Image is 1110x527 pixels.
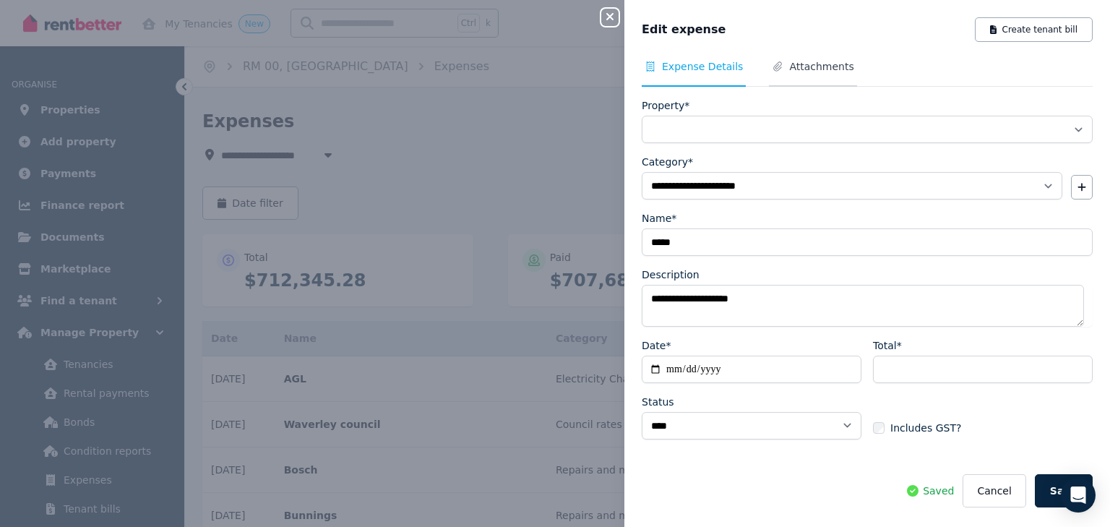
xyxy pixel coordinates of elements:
button: Create tenant bill [975,17,1093,42]
nav: Tabs [642,59,1093,87]
label: Name* [642,211,676,226]
span: Attachments [789,59,853,74]
label: Property* [642,98,689,113]
label: Status [642,395,674,409]
label: Total* [873,338,902,353]
label: Category* [642,155,693,169]
label: Description [642,267,700,282]
button: Cancel [963,474,1025,507]
input: Includes GST? [873,422,885,434]
div: Open Intercom Messenger [1061,478,1096,513]
span: Edit expense [642,21,726,38]
span: Expense Details [662,59,743,74]
label: Date* [642,338,671,353]
button: Save [1035,474,1093,507]
span: Includes GST? [890,421,961,435]
span: Saved [923,484,954,498]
